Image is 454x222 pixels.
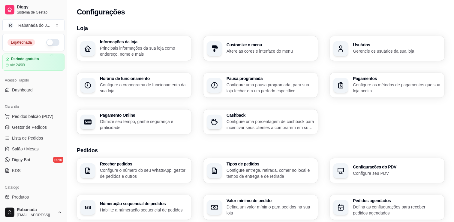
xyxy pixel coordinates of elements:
h3: Pagamento Online [100,113,188,117]
button: Valor mínimo de pedidoDefina um valor mínimo para pedidos na sua loja [203,195,318,220]
span: R [8,22,14,28]
button: Pedidos agendadosDefina as confiugurações para receber pedidos agendados [330,195,444,220]
a: Produtos [2,192,65,202]
span: Diggy Bot [12,157,30,163]
div: Dia a dia [2,102,65,112]
h3: Informações da loja [100,40,188,44]
span: Produtos [12,194,29,200]
a: KDS [2,166,65,175]
span: Sistema de Gestão [17,10,62,15]
span: Lista de Pedidos [12,135,43,141]
article: Período gratuito [11,57,39,61]
p: Configure seu PDV [353,170,441,176]
p: Otimize seu tempo, ganhe segurança e praticidade [100,119,188,131]
span: Diggy [17,5,62,10]
span: Pedidos balcão (PDV) [12,113,53,119]
h3: Pedidos [77,146,444,155]
span: Rabanada [17,207,55,213]
a: Lista de Pedidos [2,133,65,143]
p: Defina as confiugurações para receber pedidos agendados [353,204,441,216]
div: Catálogo [2,183,65,192]
button: Pagamento OnlineOtimize seu tempo, ganhe segurança e praticidade [77,109,191,134]
h2: Configurações [77,7,125,17]
p: Configure uma porcentagem de cashback para incentivar seus clientes a comprarem em sua loja [227,119,314,131]
a: Período gratuitoaté 24/09 [2,54,65,71]
button: CashbackConfigure uma porcentagem de cashback para incentivar seus clientes a comprarem em sua loja [203,109,318,134]
button: Númeração sequencial de pedidosHabilite a númeração sequencial de pedidos [77,195,191,220]
h3: Configurações do PDV [353,165,441,169]
span: Gestor de Pedidos [12,124,47,130]
p: Configure entrega, retirada, comer no local e tempo de entrega e de retirada [227,167,314,179]
h3: Horário de funcionamento [100,76,188,81]
span: KDS [12,168,21,174]
button: Configurações do PDVConfigure seu PDV [330,158,444,183]
button: Informações da lojaPrincipais informações da sua loja como endereço, nome e mais [77,36,191,61]
h3: Pausa programada [227,76,314,81]
article: até 24/09 [10,63,25,67]
a: Gestor de Pedidos [2,122,65,132]
div: Loja fechada [8,39,35,46]
a: Salão / Mesas [2,144,65,154]
h3: Pedidos agendados [353,199,441,203]
p: Principais informações da sua loja como endereço, nome e mais [100,45,188,57]
a: Diggy Botnovo [2,155,65,165]
p: Configure o número do seu WhatsApp, gestor de pedidos e outros [100,167,188,179]
p: Habilite a númeração sequencial de pedidos [100,207,188,213]
h3: Loja [77,24,444,32]
span: Salão / Mesas [12,146,39,152]
span: [EMAIL_ADDRESS][DOMAIN_NAME] [17,213,55,217]
a: Dashboard [2,85,65,95]
h3: Valor mínimo de pedido [227,199,314,203]
div: Rabanada do J ... [18,22,50,28]
h3: Cashback [227,113,314,117]
p: Configure os métodos de pagamentos que sua loja aceita [353,82,441,94]
h3: Tipos de pedidos [227,162,314,166]
h3: Customize o menu [227,43,314,47]
p: Altere as cores e interface do menu [227,48,314,54]
h3: Númeração sequencial de pedidos [100,202,188,206]
button: Select a team [2,19,65,31]
button: Rabanada[EMAIL_ADDRESS][DOMAIN_NAME] [2,205,65,220]
button: Customize o menuAltere as cores e interface do menu [203,36,318,61]
button: Pausa programadaConfigure uma pausa programada, para sua loja fechar em um período específico [203,73,318,97]
p: Gerencie os usuários da sua loja [353,48,441,54]
h3: Pagamentos [353,76,441,81]
p: Defina um valor mínimo para pedidos na sua loja [227,204,314,216]
h3: Usuários [353,43,441,47]
button: Tipos de pedidosConfigure entrega, retirada, comer no local e tempo de entrega e de retirada [203,158,318,183]
div: Acesso Rápido [2,76,65,85]
a: DiggySistema de Gestão [2,2,65,17]
button: Alterar Status [46,39,59,46]
p: Configure o cronograma de funcionamento da sua loja [100,82,188,94]
h3: Receber pedidos [100,162,188,166]
button: PagamentosConfigure os métodos de pagamentos que sua loja aceita [330,73,444,97]
button: Receber pedidosConfigure o número do seu WhatsApp, gestor de pedidos e outros [77,158,191,183]
button: UsuáriosGerencie os usuários da sua loja [330,36,444,61]
button: Horário de funcionamentoConfigure o cronograma de funcionamento da sua loja [77,73,191,97]
span: Dashboard [12,87,33,93]
p: Configure uma pausa programada, para sua loja fechar em um período específico [227,82,314,94]
button: Pedidos balcão (PDV) [2,112,65,121]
